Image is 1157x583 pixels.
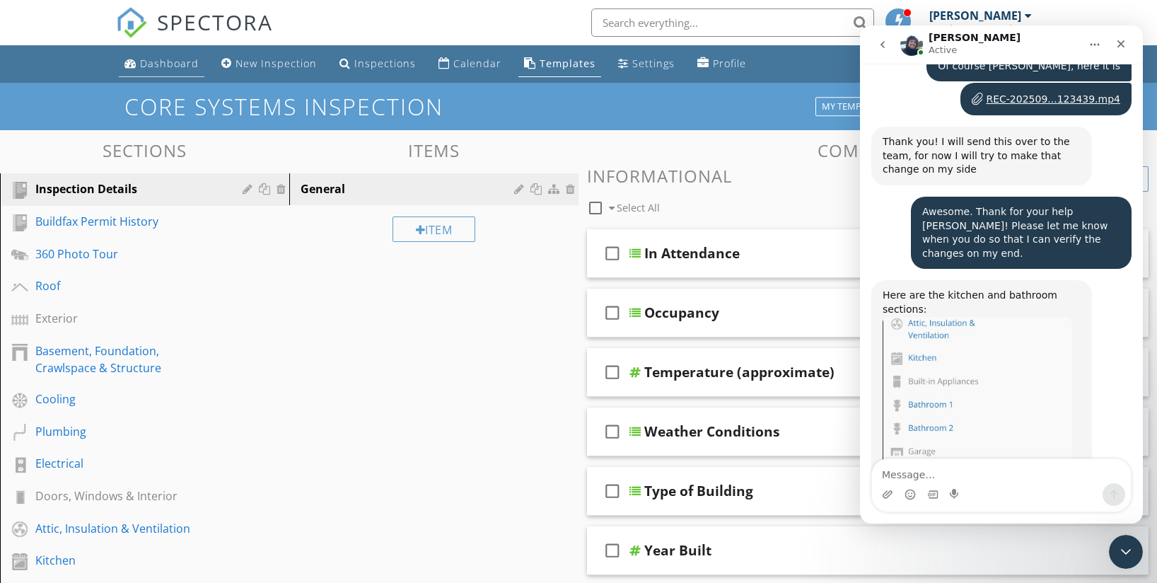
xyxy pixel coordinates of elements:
[601,355,624,389] i: check_box_outline_blank
[587,141,1149,160] h3: Comments
[301,180,518,197] div: General
[35,277,222,294] div: Roof
[393,217,476,242] div: Item
[35,391,222,408] div: Cooling
[243,458,265,480] button: Send a message…
[289,141,578,160] h3: Items
[644,423,780,440] div: Weather Conditions
[601,296,624,330] i: check_box_outline_blank
[116,19,273,49] a: SPECTORA
[815,97,898,117] button: My Templates
[11,255,232,555] div: Here are the kitchen and bathroom sections:
[644,364,835,381] div: Temperature (approximate)
[35,246,222,262] div: 360 Photo Tour
[90,463,101,475] button: Start recording
[644,304,719,321] div: Occupancy
[860,25,1143,524] iframe: Intercom live chat
[35,310,222,327] div: Exterior
[617,201,660,214] span: Select All
[216,51,322,77] a: New Inspection
[644,245,740,262] div: In Attendance
[612,51,680,77] a: Settings
[119,51,204,77] a: Dashboard
[644,483,753,500] div: Type of Building
[35,455,222,472] div: Electrical
[540,57,595,70] div: Templates
[601,415,624,449] i: check_box_outline_blank
[124,94,1032,119] h1: Core Systems Inspection
[929,8,1021,23] div: [PERSON_NAME]
[692,51,752,77] a: Company Profile
[35,423,222,440] div: Plumbing
[35,552,222,569] div: Kitchen
[601,236,624,270] i: check_box_outline_blank
[433,51,507,77] a: Calendar
[1109,535,1143,569] iframe: Intercom live chat
[35,520,222,537] div: Attic, Insulation & Ventilation
[236,57,317,70] div: New Inspection
[644,542,711,559] div: Year Built
[518,51,601,77] a: Templates
[67,463,79,475] button: Gif picker
[45,463,56,475] button: Emoji picker
[23,263,221,291] div: Here are the kitchen and bathroom sections:
[453,57,501,70] div: Calendar
[157,7,273,37] span: SPECTORA
[334,51,421,77] a: Inspections
[35,213,222,230] div: Buildfax Permit History
[591,8,874,37] input: Search everything...
[11,255,272,581] div: Ryan says…
[35,487,222,504] div: Doors, Windows & Interior
[140,57,199,70] div: Dashboard
[926,23,1032,37] div: Truview Inspections
[601,533,624,567] i: check_box_outline_blank
[587,166,1149,185] h3: Informational
[116,7,147,38] img: The Best Home Inspection Software - Spectora
[35,180,222,197] div: Inspection Details
[354,57,416,70] div: Inspections
[22,463,33,475] button: Upload attachment
[35,342,222,376] div: Basement, Foundation, Crawlspace & Structure
[12,434,271,458] textarea: Message…
[822,102,892,112] div: My Templates
[713,57,746,70] div: Profile
[601,474,624,508] i: check_box_outline_blank
[632,57,675,70] div: Settings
